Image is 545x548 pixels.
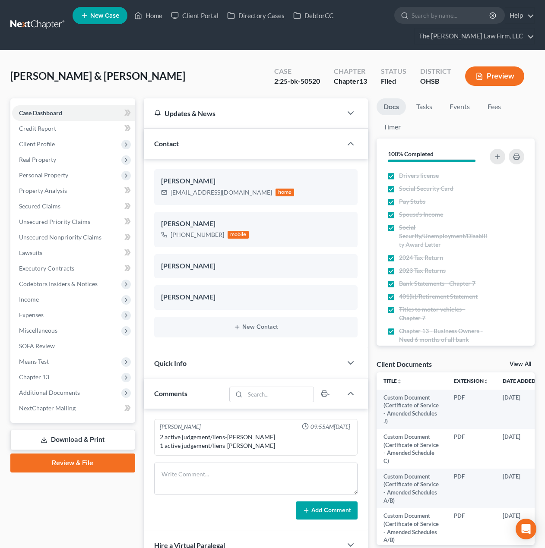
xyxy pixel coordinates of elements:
[399,210,443,219] span: Spouse's Income
[377,359,432,368] div: Client Documents
[130,8,167,23] a: Home
[289,8,338,23] a: DebtorCC
[154,359,187,367] span: Quick Info
[399,184,453,193] span: Social Security Card
[399,171,439,180] span: Drivers license
[90,13,119,19] span: New Case
[377,98,406,115] a: Docs
[12,261,135,276] a: Executory Contracts
[12,183,135,198] a: Property Analysis
[19,109,62,117] span: Case Dashboard
[399,253,443,262] span: 2024 Tax Return
[296,501,358,520] button: Add Comment
[19,140,55,148] span: Client Profile
[228,231,249,239] div: mobile
[12,338,135,354] a: SOFA Review
[415,28,534,44] a: The [PERSON_NAME] Law Firm, LLC
[19,280,98,287] span: Codebtors Insiders & Notices
[447,429,496,469] td: PDF
[12,105,135,121] a: Case Dashboard
[447,508,496,548] td: PDF
[480,98,508,115] a: Fees
[223,8,289,23] a: Directory Cases
[160,423,201,431] div: [PERSON_NAME]
[19,249,42,256] span: Lawsuits
[388,150,434,157] strong: 100% Completed
[19,296,39,303] span: Income
[19,404,76,412] span: NextChapter Mailing
[245,387,314,402] input: Search...
[377,390,447,429] td: Custom Document (Certificate of Service - Amended Schedules J)
[516,519,536,539] div: Open Intercom Messenger
[399,197,425,206] span: Pay Stubs
[167,8,223,23] a: Client Portal
[171,230,224,239] div: [PHONE_NUMBER]
[19,187,67,194] span: Property Analysis
[19,373,49,381] span: Chapter 13
[10,69,185,82] span: [PERSON_NAME] & [PERSON_NAME]
[359,77,367,85] span: 13
[154,139,179,148] span: Contact
[377,469,447,508] td: Custom Document (Certificate of Service - Amended Schedules A/B)
[484,379,489,384] i: unfold_more
[12,121,135,136] a: Credit Report
[12,214,135,230] a: Unsecured Priority Claims
[12,245,135,261] a: Lawsuits
[399,327,488,353] span: Chapter 13 - Business Owners - Need 6 months of all bank statement
[19,125,56,132] span: Credit Report
[274,76,320,86] div: 2:25-bk-50520
[10,430,135,450] a: Download & Print
[377,508,447,548] td: Custom Document (Certificate of Service - Amended Schedules A/B)
[377,119,408,135] a: Timer
[161,176,351,186] div: [PERSON_NAME]
[161,324,351,331] button: New Contact
[443,98,477,115] a: Events
[399,305,488,322] span: Titles to motor vehicles - Chapter 7
[161,292,351,302] div: [PERSON_NAME]
[154,109,332,118] div: Updates & News
[19,358,49,365] span: Means Test
[465,66,524,86] button: Preview
[399,279,475,288] span: Bank Statements - Chapter 7
[19,233,101,241] span: Unsecured Nonpriority Claims
[19,327,57,334] span: Miscellaneous
[154,389,187,397] span: Comments
[12,400,135,416] a: NextChapter Mailing
[334,66,367,76] div: Chapter
[377,429,447,469] td: Custom Document (Certificate of Service - Amended Schedule C)
[334,76,367,86] div: Chapter
[399,223,488,249] span: Social Security/Unemployment/Disability Award Letter
[160,433,352,450] div: 2 active judgement/liens-[PERSON_NAME] 1 active judgement/liens-[PERSON_NAME]
[447,469,496,508] td: PDF
[276,189,295,196] div: home
[19,389,80,396] span: Additional Documents
[19,156,56,163] span: Real Property
[171,188,272,197] div: [EMAIL_ADDRESS][DOMAIN_NAME]
[311,423,350,431] span: 09:55AM[DATE]
[399,292,478,301] span: 401(k)/Retirement Statement
[381,66,406,76] div: Status
[447,390,496,429] td: PDF
[420,76,451,86] div: OHSB
[19,218,90,225] span: Unsecured Priority Claims
[10,454,135,472] a: Review & File
[454,378,489,384] a: Extensionunfold_more
[161,261,351,271] div: [PERSON_NAME]
[12,230,135,245] a: Unsecured Nonpriority Claims
[19,311,44,318] span: Expenses
[19,202,60,210] span: Secured Claims
[381,76,406,86] div: Filed
[399,266,446,275] span: 2023 Tax Returns
[505,8,534,23] a: Help
[409,98,439,115] a: Tasks
[420,66,451,76] div: District
[274,66,320,76] div: Case
[503,378,542,384] a: Date Added expand_more
[12,198,135,214] a: Secured Claims
[397,379,402,384] i: unfold_more
[19,171,68,179] span: Personal Property
[19,265,74,272] span: Executory Contracts
[161,219,351,229] div: [PERSON_NAME]
[510,361,531,367] a: View All
[383,378,402,384] a: Titleunfold_more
